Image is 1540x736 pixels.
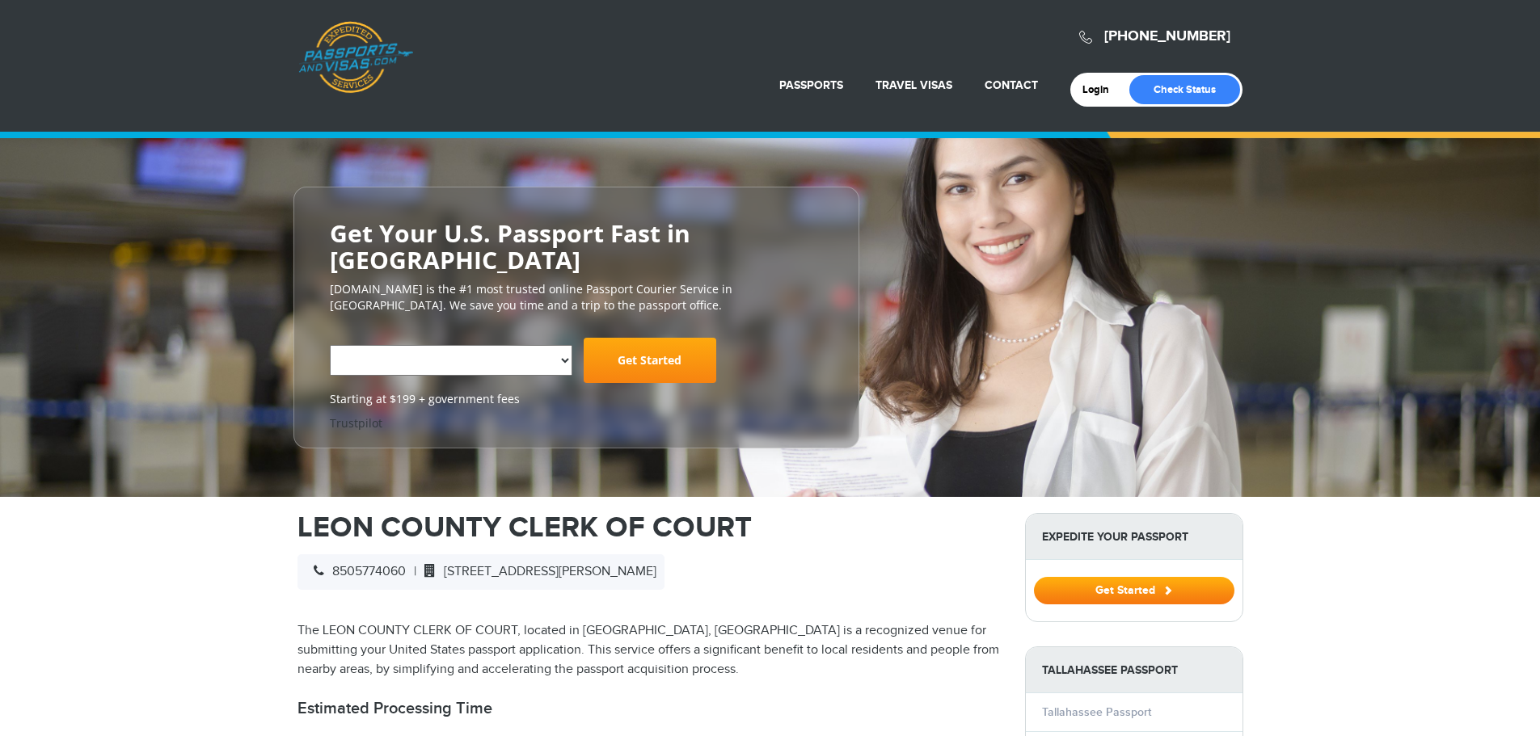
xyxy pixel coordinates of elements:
a: Get Started [584,338,716,383]
h1: LEON COUNTY CLERK OF COURT [297,513,1001,542]
h2: Get Your U.S. Passport Fast in [GEOGRAPHIC_DATA] [330,220,823,273]
a: Login [1082,83,1120,96]
div: | [297,554,665,590]
a: Contact [985,78,1038,92]
strong: Expedite Your Passport [1026,514,1243,560]
p: [DOMAIN_NAME] is the #1 most trusted online Passport Courier Service in [GEOGRAPHIC_DATA]. We sav... [330,281,823,313]
h2: Estimated Processing Time [297,699,1001,718]
span: Starting at $199 + government fees [330,391,823,407]
a: Get Started [1034,583,1234,596]
p: The LEON COUNTY CLERK OF COURT, located in [GEOGRAPHIC_DATA], [GEOGRAPHIC_DATA] is a recognized v... [297,621,1001,679]
button: Get Started [1034,577,1234,604]
a: Passports & [DOMAIN_NAME] [298,21,413,94]
span: 8505774060 [306,564,406,579]
a: Trustpilot [330,415,382,431]
a: Passports [779,78,843,92]
span: [STREET_ADDRESS][PERSON_NAME] [416,564,656,579]
a: Travel Visas [875,78,952,92]
strong: Tallahassee Passport [1026,647,1243,693]
a: [PHONE_NUMBER] [1104,27,1230,45]
a: Tallahassee Passport [1042,705,1151,719]
a: Check Status [1129,75,1240,104]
